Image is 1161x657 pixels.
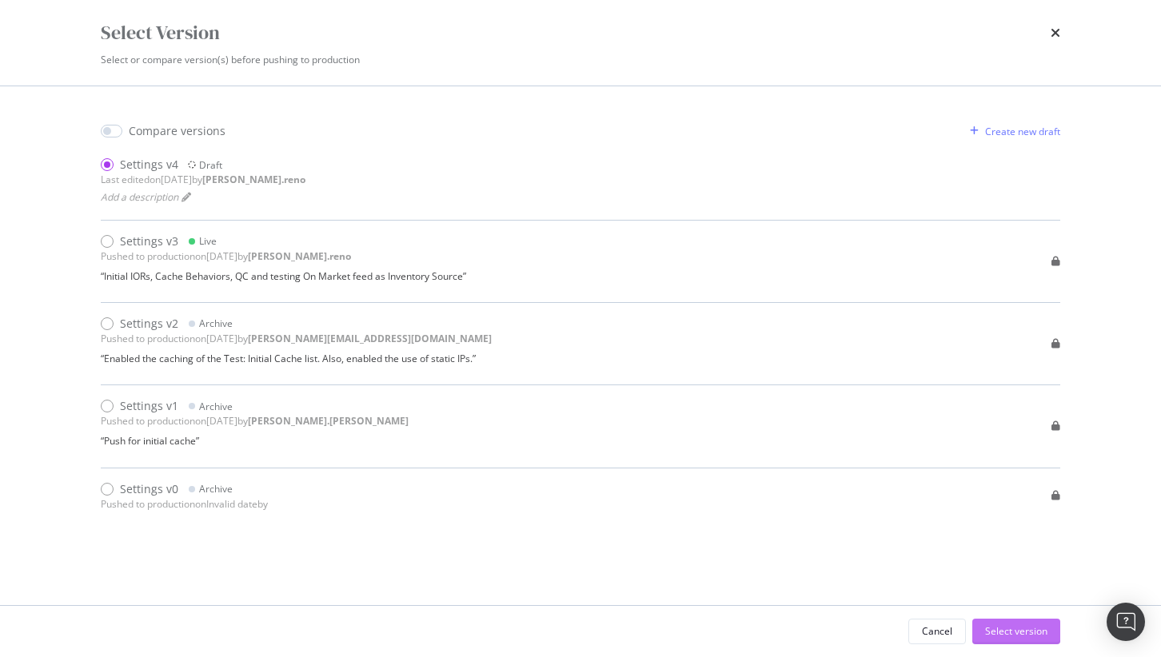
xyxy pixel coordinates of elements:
div: Select or compare version(s) before pushing to production [101,53,1060,66]
b: [PERSON_NAME].reno [202,173,305,186]
b: [PERSON_NAME].reno [248,249,351,263]
div: Select version [985,624,1047,638]
div: Open Intercom Messenger [1107,603,1145,641]
div: Settings v0 [120,481,178,497]
div: Compare versions [129,123,225,139]
div: Pushed to production on [DATE] by [101,414,409,428]
div: “ Push for initial cache ” [101,434,409,448]
div: Settings v4 [120,157,178,173]
span: Add a description [101,190,178,204]
div: “ Initial IORs, Cache Behaviors, QC and testing On Market feed as Inventory Source ” [101,269,466,283]
b: [PERSON_NAME].[PERSON_NAME] [248,414,409,428]
button: Cancel [908,619,966,644]
div: Select Version [101,19,220,46]
button: Select version [972,619,1060,644]
div: Pushed to production on [DATE] by [101,249,351,263]
div: Settings v1 [120,398,178,414]
div: Settings v2 [120,316,178,332]
div: Archive [199,400,233,413]
div: Pushed to production on [DATE] by [101,332,492,345]
div: Cancel [922,624,952,638]
div: Settings v3 [120,233,178,249]
div: Live [199,234,217,248]
div: Archive [199,482,233,496]
button: Create new draft [964,118,1060,144]
div: Create new draft [985,125,1060,138]
div: “ Enabled the caching of the Test: Initial Cache list. Also, enabled the use of static IPs. ” [101,352,492,365]
div: Draft [199,158,222,172]
div: Archive [199,317,233,330]
b: [PERSON_NAME][EMAIL_ADDRESS][DOMAIN_NAME] [248,332,492,345]
div: Last edited on [DATE] by [101,173,305,186]
div: Pushed to production on Invalid date by [101,497,268,511]
div: times [1051,19,1060,46]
